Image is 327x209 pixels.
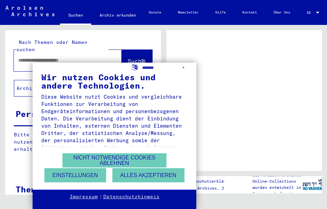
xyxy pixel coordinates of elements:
button: Einstellungen [44,168,106,182]
button: Nicht notwendige Cookies ablehnen [62,153,166,167]
select: Sprache auswählen [142,63,188,73]
a: Impressum [70,193,98,200]
a: Datenschutzhinweis [103,193,160,200]
label: Sprache auswählen [131,64,138,70]
div: Wir nutzen Cookies und andere Technologien. [41,73,188,90]
button: Alles akzeptieren [112,168,184,182]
